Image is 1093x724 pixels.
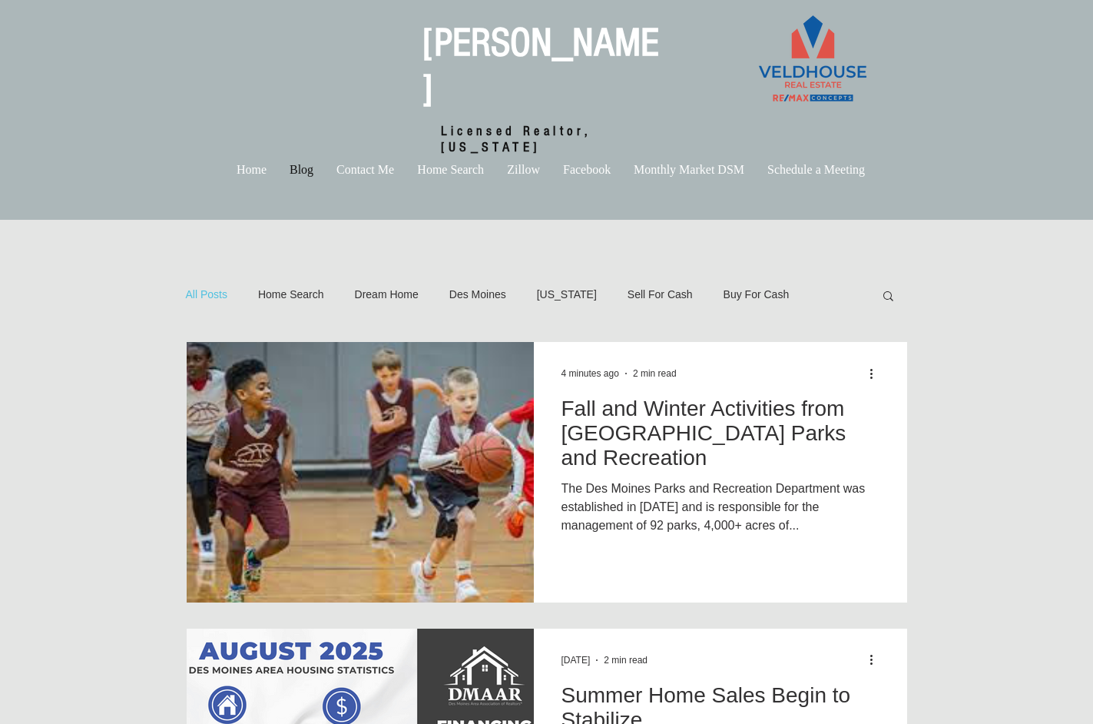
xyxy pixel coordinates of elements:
a: [PERSON_NAME] [422,20,659,112]
a: Dream Home [355,287,419,303]
img: Veldhouse Logo - Option 1.png [744,7,882,113]
span: 2 min read [633,368,677,379]
a: Monthly Market DSM [622,160,756,179]
p: Blog [282,160,321,179]
p: Zillow [499,160,548,179]
a: Facebook [551,160,622,179]
button: More actions [868,364,886,383]
a: Home Search [406,160,495,179]
a: Home [225,160,278,179]
img: Fall and Winter Activities from Des Moines Parks and Recreation [186,341,535,603]
a: Contact Me [325,160,406,179]
nav: Site [181,160,922,179]
a: Sell For Cash [628,287,693,303]
a: Buy For Cash [724,287,790,303]
div: The Des Moines Parks and Recreation Department was established in [DATE] and is responsible for t... [561,480,879,535]
a: Fall and Winter Activities from [GEOGRAPHIC_DATA] Parks and Recreation [561,396,879,480]
span: Sep 18 [561,655,591,666]
a: [US_STATE] [537,287,597,303]
nav: Blog [184,264,866,326]
div: Search [881,289,896,305]
p: Contact Me [329,160,402,179]
a: Home Search [258,287,324,303]
a: Des Moines [449,287,506,303]
span: 2 min read [604,655,648,666]
button: More actions [868,651,886,669]
p: Schedule a Meeting [760,160,873,179]
p: Home [229,160,274,179]
a: Blog [278,160,325,179]
a: All Posts [186,287,227,303]
p: Facebook [555,160,618,179]
p: Monthly Market DSM [626,160,752,179]
a: Schedule a Meeting [756,160,876,179]
a: Zillow [495,160,551,179]
span: 4 minutes ago [561,368,619,379]
h2: Fall and Winter Activities from [GEOGRAPHIC_DATA] Parks and Recreation [561,397,879,470]
span: Licensed Realtor, [US_STATE] [441,123,591,155]
p: Home Search [409,160,492,179]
